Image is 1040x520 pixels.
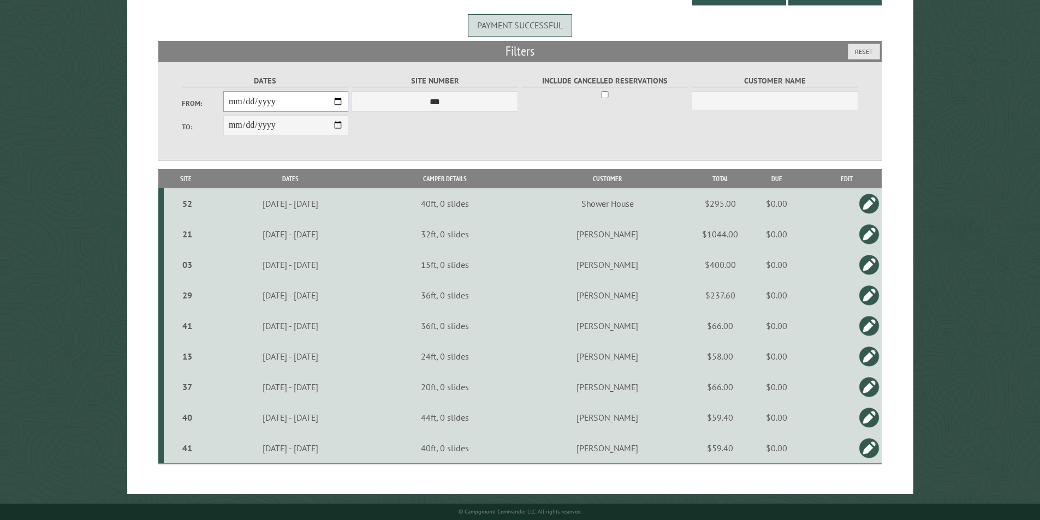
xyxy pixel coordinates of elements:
td: $0.00 [742,433,811,464]
div: [DATE] - [DATE] [210,229,371,240]
th: Dates [208,169,373,188]
div: 40 [168,412,206,423]
td: $0.00 [742,341,811,372]
td: 20ft, 0 slides [373,372,516,402]
div: 21 [168,229,206,240]
div: Payment successful [468,14,572,36]
td: $66.00 [698,310,742,341]
td: Shower House [516,188,698,219]
td: $1044.00 [698,219,742,249]
td: $0.00 [742,219,811,249]
th: Site [164,169,208,188]
td: $0.00 [742,402,811,433]
td: $59.40 [698,402,742,433]
div: [DATE] - [DATE] [210,259,371,270]
th: Total [698,169,742,188]
td: $0.00 [742,249,811,280]
td: [PERSON_NAME] [516,219,698,249]
th: Edit [811,169,882,188]
td: $0.00 [742,188,811,219]
label: To: [182,122,223,132]
div: [DATE] - [DATE] [210,351,371,362]
td: $58.00 [698,341,742,372]
td: [PERSON_NAME] [516,341,698,372]
td: $59.40 [698,433,742,464]
label: Include Cancelled Reservations [522,75,688,87]
td: 40ft, 0 slides [373,188,516,219]
td: $237.60 [698,280,742,310]
td: 36ft, 0 slides [373,280,516,310]
td: [PERSON_NAME] [516,402,698,433]
div: [DATE] - [DATE] [210,198,371,209]
div: 03 [168,259,206,270]
div: 52 [168,198,206,209]
td: 40ft, 0 slides [373,433,516,464]
div: [DATE] - [DATE] [210,443,371,453]
div: [DATE] - [DATE] [210,412,371,423]
label: Dates [182,75,348,87]
td: [PERSON_NAME] [516,280,698,310]
div: [DATE] - [DATE] [210,290,371,301]
label: Site Number [352,75,518,87]
div: 13 [168,351,206,362]
th: Customer [516,169,698,188]
th: Due [742,169,811,188]
th: Camper Details [373,169,516,188]
div: 41 [168,320,206,331]
div: [DATE] - [DATE] [210,381,371,392]
div: [DATE] - [DATE] [210,320,371,331]
td: $0.00 [742,280,811,310]
label: Customer Name [692,75,858,87]
td: [PERSON_NAME] [516,433,698,464]
td: $400.00 [698,249,742,280]
td: 36ft, 0 slides [373,310,516,341]
div: 41 [168,443,206,453]
label: From: [182,98,223,109]
td: [PERSON_NAME] [516,372,698,402]
small: © Campground Commander LLC. All rights reserved. [459,508,582,515]
h2: Filters [158,41,882,62]
div: 37 [168,381,206,392]
td: [PERSON_NAME] [516,310,698,341]
div: 29 [168,290,206,301]
td: 24ft, 0 slides [373,341,516,372]
td: $0.00 [742,372,811,402]
td: 44ft, 0 slides [373,402,516,433]
button: Reset [848,44,880,59]
td: $0.00 [742,310,811,341]
td: $295.00 [698,188,742,219]
td: 32ft, 0 slides [373,219,516,249]
td: 15ft, 0 slides [373,249,516,280]
td: $66.00 [698,372,742,402]
td: [PERSON_NAME] [516,249,698,280]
